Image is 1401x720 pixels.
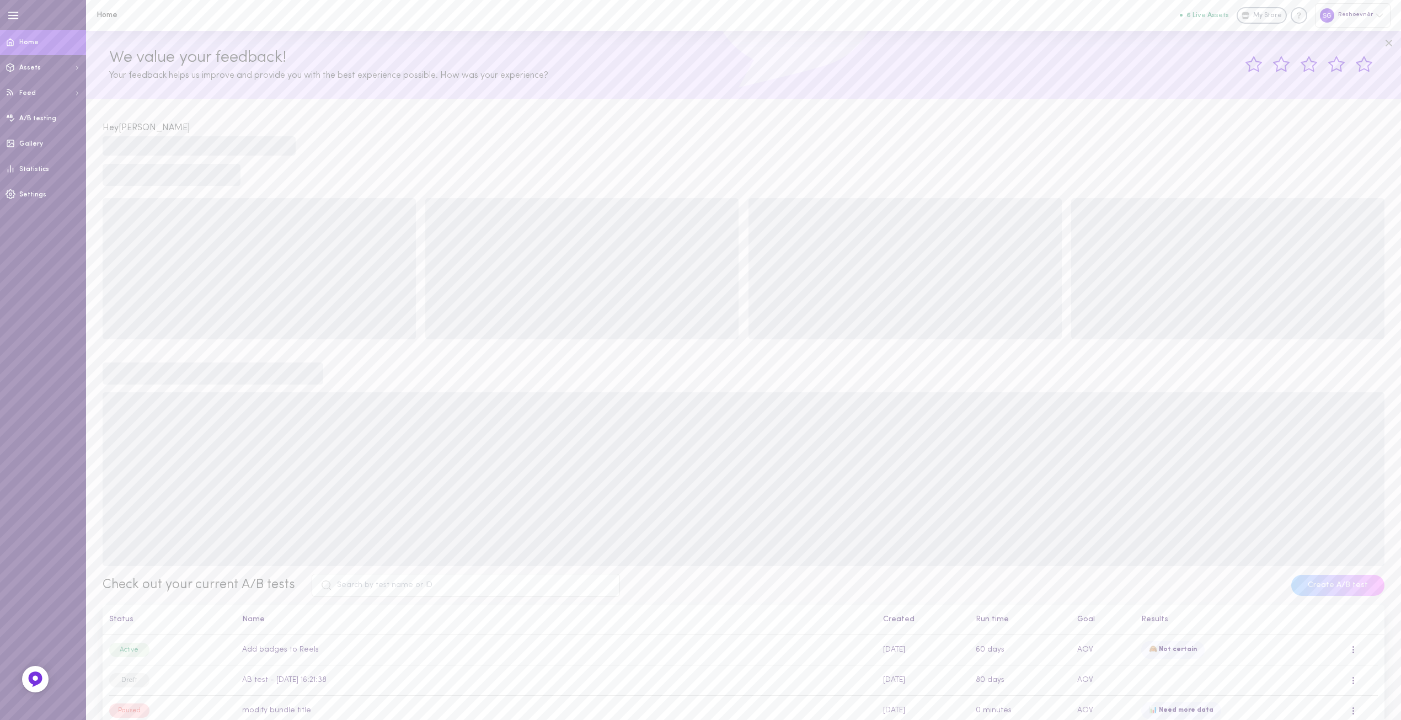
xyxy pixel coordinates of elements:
[1071,634,1135,665] td: AOV
[19,65,41,71] span: Assets
[19,115,56,122] span: A/B testing
[19,191,46,198] span: Settings
[1071,665,1135,696] td: AOV
[97,11,279,19] h1: Home
[109,49,286,66] span: We value your feedback!
[19,90,36,97] span: Feed
[876,605,969,635] th: Created
[19,166,49,173] span: Statistics
[1141,641,1205,659] div: 🙈 Not certain
[19,39,39,46] span: Home
[103,605,236,635] th: Status
[876,665,969,696] td: [DATE]
[19,141,43,147] span: Gallery
[109,71,548,80] span: Your feedback helps us improve and provide you with the best experience possible. How was your ex...
[1135,605,1344,635] th: Results
[236,605,876,635] th: Name
[312,574,620,597] input: Search by test name or ID
[236,634,876,665] td: Add badges to Reels
[1071,605,1135,635] th: Goal
[109,703,149,718] div: Paused
[1291,575,1384,596] button: Create A/B test
[1141,702,1221,719] div: 📊 Need more data
[1237,7,1287,24] a: My Store
[969,605,1071,635] th: Run time
[103,124,190,132] span: Hey [PERSON_NAME]
[109,643,149,657] div: Active
[109,673,149,687] div: Draft
[1253,11,1282,21] span: My Store
[1291,581,1384,589] a: Create A/B test
[1291,7,1307,24] div: Knowledge center
[1180,12,1237,19] a: 6 Live Assets
[969,634,1071,665] td: 60 days
[103,578,295,591] span: Check out your current A/B tests
[1180,12,1229,19] button: 6 Live Assets
[1315,3,1391,27] div: Reshoevn8r
[969,665,1071,696] td: 80 days
[27,671,44,687] img: Feedback Button
[876,634,969,665] td: [DATE]
[236,665,876,696] td: AB test - [DATE] 16:21:38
